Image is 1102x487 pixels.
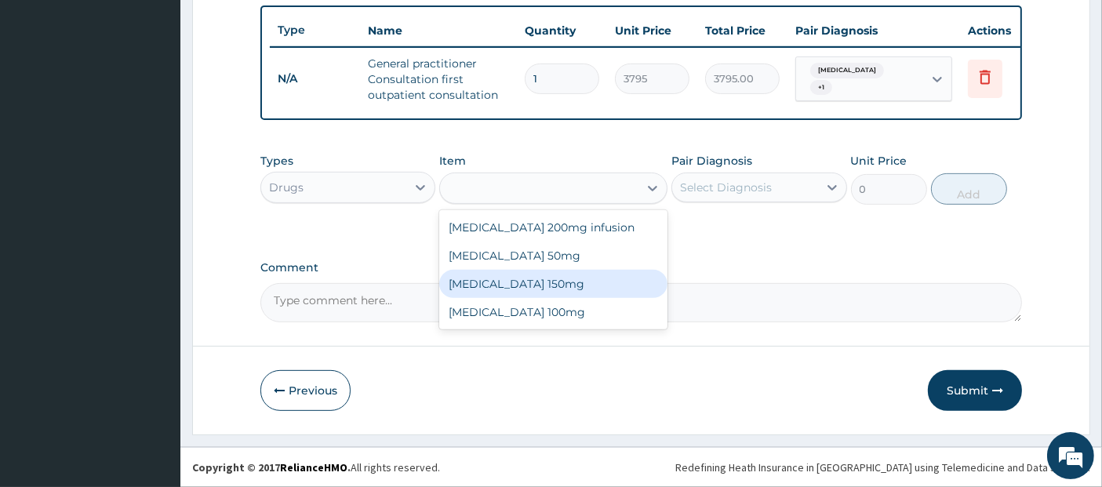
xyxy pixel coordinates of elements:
button: Previous [260,370,351,411]
div: Select Diagnosis [680,180,772,195]
div: [MEDICAL_DATA] 200mg infusion [439,213,667,242]
strong: Copyright © 2017 . [192,460,351,474]
div: [MEDICAL_DATA] 150mg [439,270,667,298]
div: Redefining Heath Insurance in [GEOGRAPHIC_DATA] using Telemedicine and Data Science! [675,460,1090,475]
th: Actions [960,15,1038,46]
span: + 1 [810,80,832,96]
th: Name [360,15,517,46]
span: [MEDICAL_DATA] [810,63,884,78]
label: Pair Diagnosis [671,153,752,169]
th: Type [270,16,360,45]
button: Add [931,173,1007,205]
th: Total Price [697,15,787,46]
footer: All rights reserved. [180,447,1102,487]
label: Types [260,154,293,168]
span: We're online! [91,144,216,303]
td: N/A [270,64,360,93]
div: [MEDICAL_DATA] 50mg [439,242,667,270]
img: d_794563401_company_1708531726252_794563401 [29,78,64,118]
textarea: Type your message and hit 'Enter' [8,322,299,377]
a: RelianceHMO [280,460,347,474]
label: Item [439,153,466,169]
td: General practitioner Consultation first outpatient consultation [360,48,517,111]
div: Drugs [269,180,304,195]
div: [MEDICAL_DATA] 100mg [439,298,667,326]
th: Unit Price [607,15,697,46]
label: Unit Price [851,153,907,169]
th: Pair Diagnosis [787,15,960,46]
th: Quantity [517,15,607,46]
button: Submit [928,370,1022,411]
div: Chat with us now [82,88,264,108]
label: Comment [260,261,1023,274]
div: Minimize live chat window [257,8,295,45]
